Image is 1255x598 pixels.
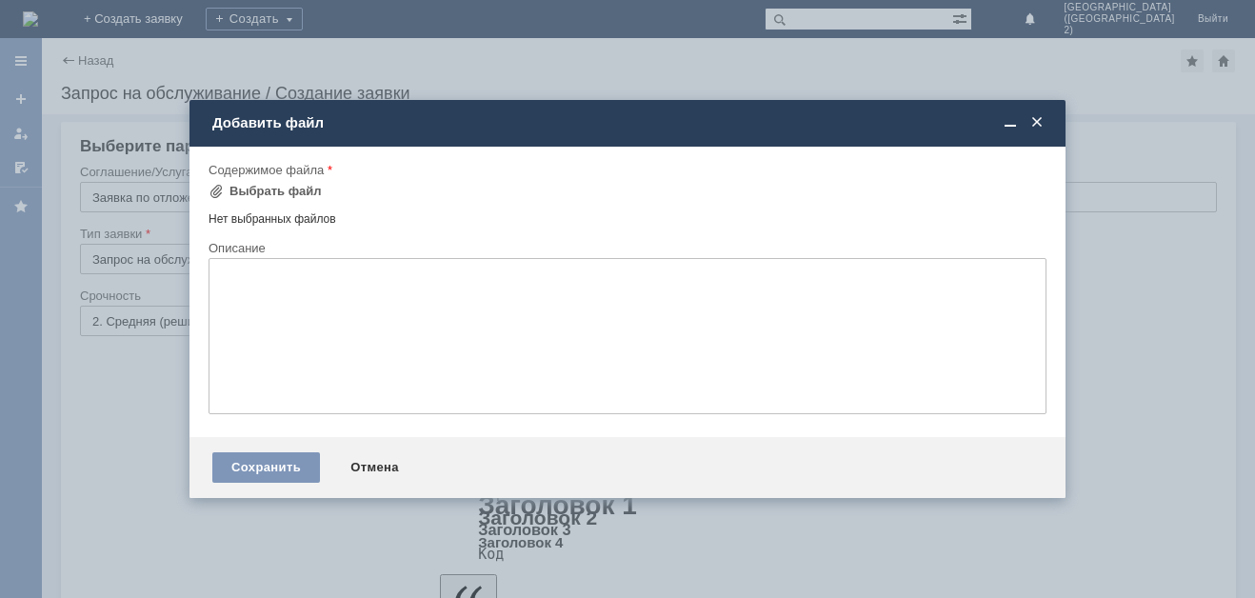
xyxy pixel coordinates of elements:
[209,205,1046,227] div: Нет выбранных файлов
[209,242,1043,254] div: Описание
[1027,114,1046,131] span: Закрыть
[209,164,1043,176] div: Содержимое файла
[229,184,322,199] div: Выбрать файл
[1001,114,1020,131] span: Свернуть (Ctrl + M)
[212,114,1046,131] div: Добавить файл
